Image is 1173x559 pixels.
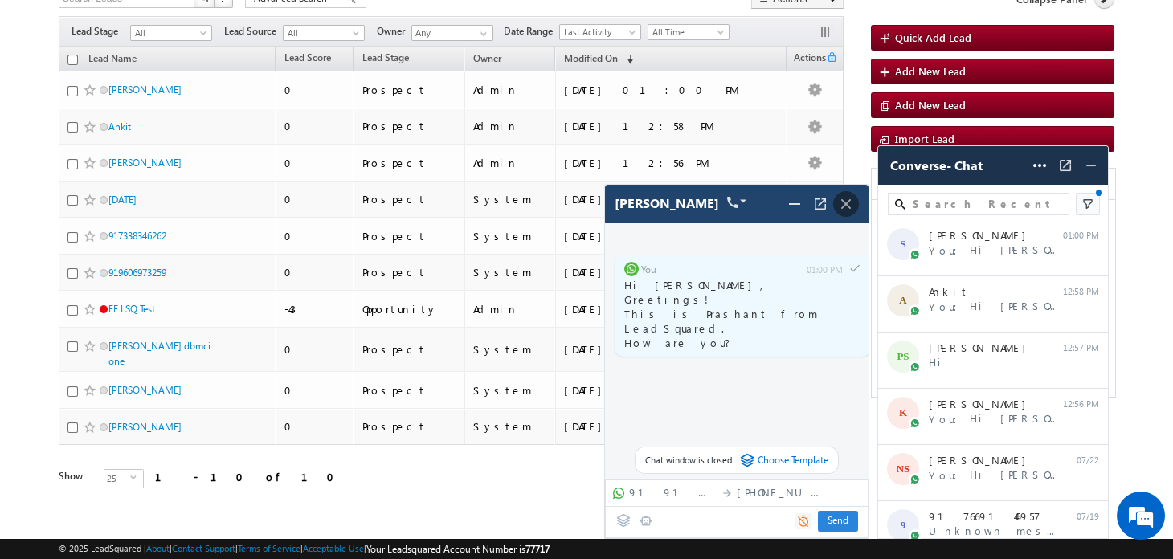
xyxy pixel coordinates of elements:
a: [DATE] [108,194,137,206]
img: svg+xml;base64,PHN2ZyB4bWxucz0iaHR0cDovL3d3dy53My5vcmcvMjAwMC9zdmciIHdpZHRoPSIyNCIgaGVpZ2h0PSIyNC... [1083,157,1099,173]
div: Admin [473,83,548,97]
div: Prospect [362,383,458,398]
a: [PERSON_NAME] [108,84,182,96]
span: Lead Stage [362,51,409,63]
img: maximize [812,196,828,212]
span: Owner [473,52,501,64]
a: [PERSON_NAME] dbmci one [108,340,210,367]
div: 0 [284,192,346,206]
div: Prospect [362,229,458,243]
div: 0 [284,265,346,279]
div: System [473,419,548,434]
img: forward [721,487,734,500]
input: Type to Search [411,25,493,41]
div: Chat with us now [84,84,270,105]
div: [DATE] 05:22 PM [564,192,779,206]
img: Close [837,195,855,213]
span: 77717 [525,543,550,555]
a: Last Activity [559,24,641,40]
span: WhatsApp Business [612,487,625,500]
span: (sorted descending) [620,53,633,66]
div: Admin [473,156,548,170]
div: Prospect [362,265,458,279]
a: Ankit [108,120,131,133]
img: whatsapp connector [627,264,636,274]
span: Chat window is closed [645,454,732,467]
div: Minimize live chat window [264,8,302,47]
a: Show All Items [472,26,492,42]
a: Lead Score [276,49,339,70]
span: Lead Source [224,24,283,39]
span: Choose Template [758,452,828,468]
span: You [641,263,730,277]
span: 25 [104,470,130,488]
span: Add New Lead [895,98,966,112]
em: Start Chat [219,438,292,459]
div: [DATE] 12:56 PM [564,156,779,170]
img: call icon [727,197,746,208]
div: System [473,265,548,279]
span: Last Activity [560,25,636,39]
div: Prospect [362,192,458,206]
div: 0 [284,383,346,398]
div: [DATE] 12:58 PM [564,119,779,133]
a: Contact Support [172,543,235,553]
a: Modified On (sorted descending) [556,49,641,70]
span: Lead Stage [72,24,130,39]
span: All [131,26,207,40]
span: Suryansh [615,196,719,211]
span: Add New Lead [895,64,966,78]
img: search [895,199,905,210]
span: Date Range [504,24,559,39]
img: filter icon [1080,196,1096,212]
span: All Time [648,25,725,39]
span: 919108827327 [629,485,717,500]
div: Admin [473,119,548,133]
span: Modified On [564,52,618,64]
div: Prospect [362,419,458,434]
div: [DATE] 11:53 AM [564,383,779,398]
span: © 2025 LeadSquared | | | | | [59,541,550,557]
a: 917338346262 [108,230,166,242]
span: Hi [PERSON_NAME], Greetings! This is Prashant from LeadSquared. How are you? [624,278,831,349]
img: minimize [785,194,804,214]
div: 1 - 10 of 10 [155,467,344,486]
img: whatsapp connector [612,487,625,500]
span: Converse - Chat [890,158,983,173]
span: Lead Score [284,51,331,63]
a: [PERSON_NAME] [108,384,182,396]
div: +91-6362883876 [734,484,828,503]
a: Acceptable Use [303,543,364,553]
div: System [473,229,548,243]
div: Opportunity [362,302,458,316]
div: -43 [284,302,346,316]
a: 919606973259 [108,267,166,279]
span: Quick Add Lead [895,31,971,44]
a: Terms of Service [238,543,300,553]
div: [DATE] 01:35 PM [564,229,779,243]
div: 0 [284,119,346,133]
span: Actions [787,49,826,70]
a: [PERSON_NAME] [108,157,182,169]
img: ticks [848,262,861,275]
img: svg+xml;base64,PHN2ZyB3aWR0aD0iMjAiIGhlaWdodD0iMTciIHZpZXdCb3g9IjAgMCAyMCAxNyIgZmlsbD0ibm9uZSIgeG... [640,514,652,527]
span: [PHONE_NUMBER] [737,485,825,500]
div: [DATE] 12:08 AM [564,419,779,434]
input: Search Recent Chats [909,195,1062,213]
a: [PERSON_NAME] [108,421,182,433]
div: 0 [284,419,346,434]
div: Prospect [362,119,458,133]
div: Prospect [362,156,458,170]
span: Import Lead [895,132,954,145]
div: 0 [284,83,346,97]
div: [DATE] 04:15 PM [564,342,779,357]
div: 0 [284,229,346,243]
div: System [473,383,548,398]
div: Show [59,469,91,484]
span: select [130,474,143,481]
div: Prospect [362,83,458,97]
div: Prospect [362,342,458,357]
div: 919108827327 [626,484,721,503]
div: System [473,192,548,206]
textarea: Type your message and hit 'Enter' [21,149,293,424]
